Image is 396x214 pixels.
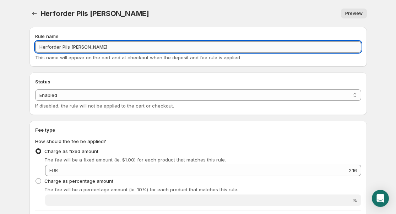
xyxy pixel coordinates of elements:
[41,9,149,18] span: Herforder Pils [PERSON_NAME]
[29,9,39,18] button: Settings
[35,33,59,39] span: Rule name
[35,138,106,144] span: How should the fee be applied?
[35,126,361,133] h2: Fee type
[44,186,361,193] p: The fee will be a percentage amount (ie. 10%) for each product that matches this rule.
[44,178,113,184] span: Charge as percentage amount
[372,190,389,207] div: Open Intercom Messenger
[35,78,361,85] h2: Status
[35,55,240,60] span: This name will appear on the cart and at checkout when the deposit and fee rule is applied
[44,157,226,163] span: The fee will be a fixed amount (ie. $1.00) for each product that matches this rule.
[35,103,174,109] span: If disabled, the rule will not be applied to the cart or checkout.
[44,148,98,154] span: Charge as fixed amount
[345,11,363,16] span: Preview
[341,9,367,18] a: Preview
[352,197,357,203] span: %
[49,168,58,173] span: EUR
